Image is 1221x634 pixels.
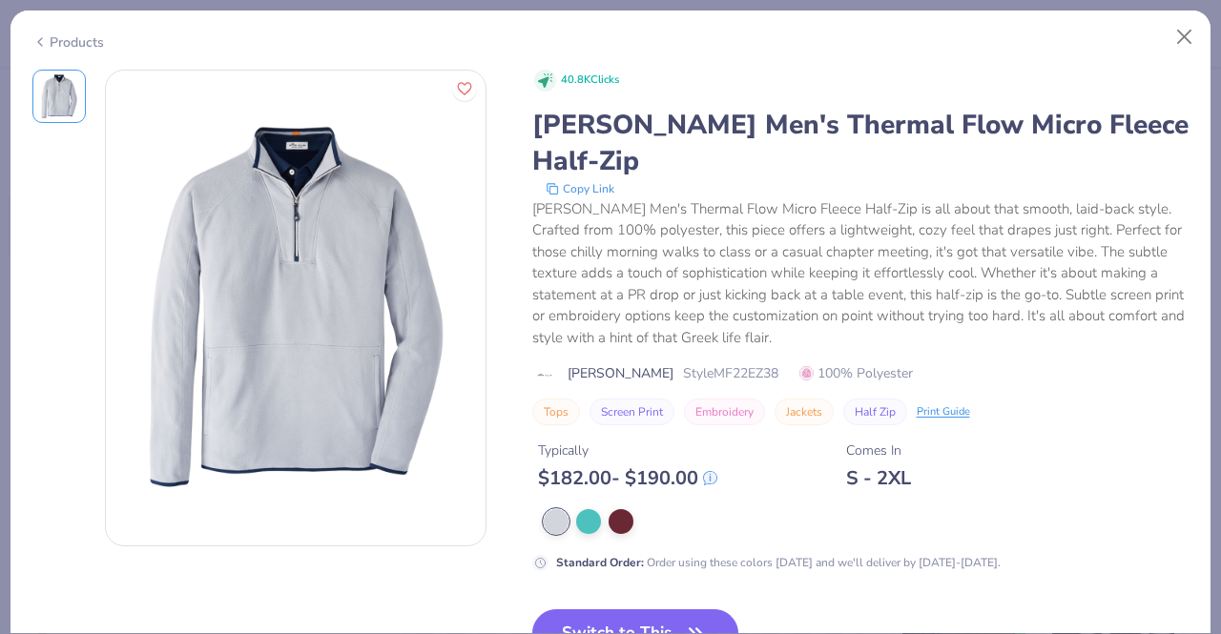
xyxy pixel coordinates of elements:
[1167,19,1203,55] button: Close
[36,73,82,119] img: Front
[532,107,1190,179] div: [PERSON_NAME] Men's Thermal Flow Micro Fleece Half-Zip
[556,555,644,570] strong: Standard Order :
[538,466,717,490] div: $ 182.00 - $ 190.00
[843,399,907,425] button: Half Zip
[917,404,970,420] div: Print Guide
[683,363,778,383] span: Style MF22EZ38
[532,198,1190,349] div: [PERSON_NAME] Men's Thermal Flow Micro Fleece Half-Zip is all about that smooth, laid-back style....
[540,179,620,198] button: copy to clipboard
[561,72,619,89] span: 40.8K Clicks
[590,399,674,425] button: Screen Print
[568,363,673,383] span: [PERSON_NAME]
[452,76,477,101] button: Like
[532,367,558,382] img: brand logo
[799,363,913,383] span: 100% Polyester
[532,399,580,425] button: Tops
[846,440,911,460] div: Comes In
[775,399,834,425] button: Jackets
[556,554,1001,571] div: Order using these colors [DATE] and we'll deliver by [DATE]-[DATE].
[846,466,911,490] div: S - 2XL
[106,118,486,498] img: Front
[538,440,717,460] div: Typically
[684,399,765,425] button: Embroidery
[32,32,104,52] div: Products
